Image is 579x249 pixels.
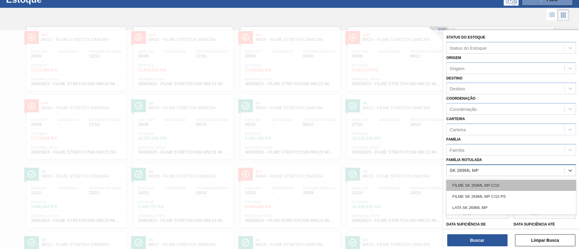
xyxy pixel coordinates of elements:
[446,96,476,101] label: Coordenação
[446,178,476,182] label: Material ativo
[450,22,557,91] a: ÍconeOutBR07 - FILME STRETCH 23MICRAData out26/09Suficiência-Próxima Entrega26/09Estoque4.548,947...
[446,137,461,142] label: Família
[446,76,462,80] label: Destino
[446,222,486,226] label: Data suficiência de
[450,66,464,71] div: Origem
[446,117,465,121] label: Carteira
[446,191,576,202] div: FILME SK 269ML MP C/15 PS
[450,45,487,50] div: Status do Estoque
[446,35,485,39] label: Status do Estoque
[22,22,129,91] a: ÍconeOutBR21 - FILME STRETCH 23MICRAData out26/09Suficiência-Próxima Entrega13/10Estoque2.277,400...
[446,158,482,162] label: Família Rotulada
[236,22,343,91] a: ÍconeOutBR08 - FILME STRETCH 23MICRAData out26/09Suficiência-Próxima Entrega09/10Estoque3.344,541...
[450,127,466,132] div: Carteira
[129,22,236,91] a: ÍconeOutBR03 - FILME STRETCH 23MICRAData out26/09Suficiência-Próxima Entrega17/10Estoque11.970,32...
[514,222,555,226] label: Data suficiência até
[446,180,576,191] div: FILME SK 269ML MP C/15
[546,9,558,21] div: Visão em Lista
[446,202,576,213] div: LATA SK 269ML MP
[450,107,477,112] div: Coordenação
[450,86,465,91] div: Destino
[343,22,450,91] a: ÍconeOutBR23 - FILME STRETCH 23MICRAData out26/09Suficiência-Próxima Entrega08/11Estoque5.384,675...
[446,56,461,60] label: Origem
[558,9,569,21] div: Visão em Cards
[450,147,464,152] div: Família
